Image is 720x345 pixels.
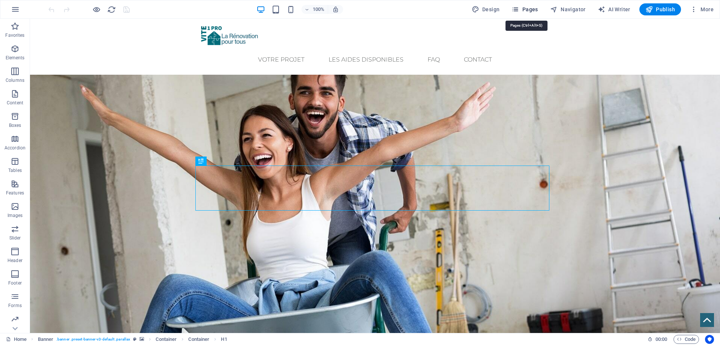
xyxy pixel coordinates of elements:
[6,335,27,344] a: Click to cancel selection. Double-click to open Pages
[4,145,25,151] p: Accordion
[188,335,209,344] span: Click to select. Double-click to edit
[221,335,227,344] span: Click to select. Double-click to edit
[5,32,24,38] p: Favorites
[705,335,714,344] button: Usercentrics
[6,77,24,83] p: Columns
[9,235,21,241] p: Slider
[6,190,24,196] p: Features
[469,3,503,15] button: Design
[56,335,130,344] span: . banner .preset-banner-v3-default .parallax
[661,336,662,342] span: :
[645,6,675,13] span: Publish
[673,335,699,344] button: Code
[107,5,116,14] button: reload
[7,100,23,106] p: Content
[595,3,633,15] button: AI Writer
[472,6,500,13] span: Design
[139,337,144,341] i: This element contains a background
[648,335,667,344] h6: Session time
[511,6,538,13] span: Pages
[687,3,717,15] button: More
[156,335,177,344] span: Click to select. Double-click to edit
[107,5,116,14] i: Reload page
[332,6,339,13] i: On resize automatically adjust zoom level to fit chosen device.
[133,337,136,341] i: This element is a customizable preset
[38,335,54,344] span: Click to select. Double-click to edit
[547,3,589,15] button: Navigator
[8,280,22,286] p: Footer
[9,122,21,128] p: Boxes
[550,6,586,13] span: Navigator
[655,335,667,344] span: 00 00
[8,303,22,309] p: Forms
[92,5,101,14] button: Click here to leave preview mode and continue editing
[508,3,541,15] button: Pages
[677,335,696,344] span: Code
[598,6,630,13] span: AI Writer
[6,55,25,61] p: Elements
[8,167,22,173] p: Tables
[301,5,328,14] button: 100%
[469,3,503,15] div: Design (Ctrl+Alt+Y)
[7,258,22,264] p: Header
[38,335,227,344] nav: breadcrumb
[639,3,681,15] button: Publish
[690,6,714,13] span: More
[313,5,325,14] h6: 100%
[7,212,23,218] p: Images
